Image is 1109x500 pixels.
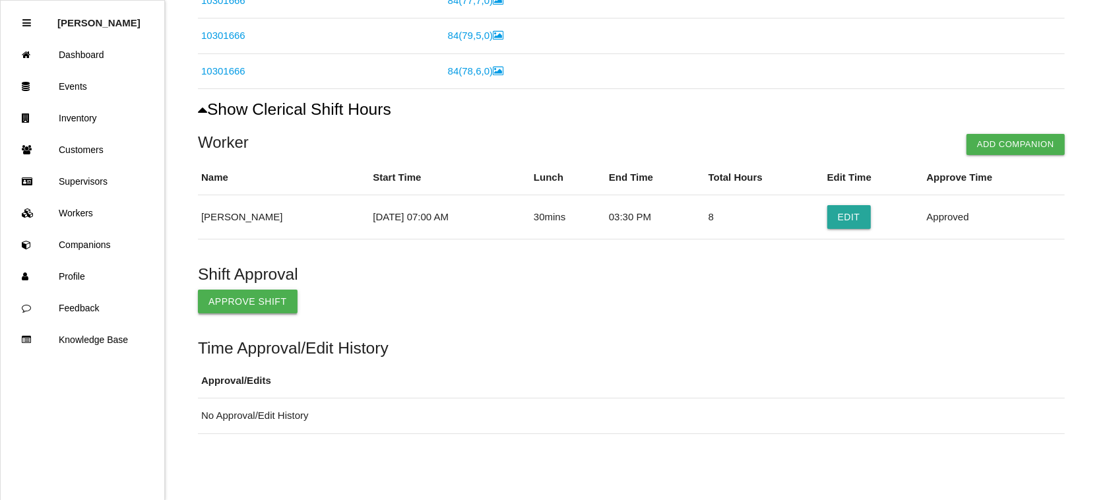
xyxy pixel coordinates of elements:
i: Image Inside [493,30,503,40]
a: Profile [1,261,164,292]
td: [PERSON_NAME] [198,195,369,239]
th: Name [198,160,369,195]
p: Rosie Blandino [57,7,141,28]
a: 84(78,6,0) [448,65,503,77]
th: Start Time [369,160,530,195]
a: Companions [1,229,164,261]
a: 10301666 [201,30,245,41]
th: Approve Time [924,160,1065,195]
a: Customers [1,134,164,166]
th: Edit Time [824,160,924,195]
button: Edit [827,205,871,229]
h5: Time Approval/Edit History [198,339,1065,357]
a: Dashboard [1,39,164,71]
h5: Shift Approval [198,265,1065,283]
th: End Time [606,160,705,195]
i: Image Inside [493,66,503,76]
a: Feedback [1,292,164,324]
td: No Approval/Edit History [198,398,1065,434]
th: Approval/Edits [198,363,1065,398]
a: Workers [1,197,164,229]
button: Show Clerical Shift Hours [198,100,391,119]
th: Lunch [530,160,606,195]
th: Total Hours [705,160,824,195]
button: Approve Shift [198,290,298,313]
a: Inventory [1,102,164,134]
td: 03:30 PM [606,195,705,239]
a: Events [1,71,164,102]
td: 8 [705,195,824,239]
td: [DATE] 07:00 AM [369,195,530,239]
td: Approved [924,195,1065,239]
td: 30 mins [530,195,606,239]
h4: Worker [198,134,1065,151]
div: Close [22,7,31,39]
a: Knowledge Base [1,324,164,356]
a: 84(79,5,0) [448,30,503,41]
button: Add Companion [966,134,1065,155]
a: Supervisors [1,166,164,197]
a: 10301666 [201,65,245,77]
